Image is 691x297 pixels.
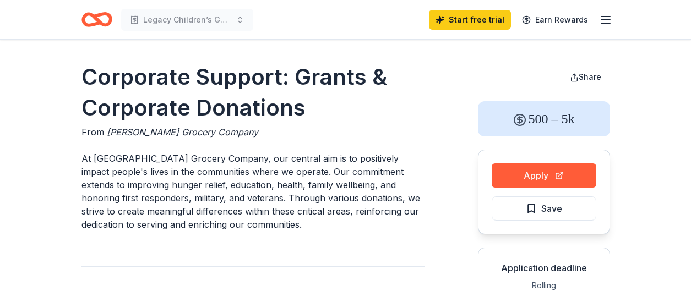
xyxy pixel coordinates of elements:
[121,9,253,31] button: Legacy Children’s Garden
[81,152,425,231] p: At [GEOGRAPHIC_DATA] Grocery Company, our central aim is to positively impact people's lives in t...
[492,163,596,188] button: Apply
[492,196,596,221] button: Save
[487,261,601,274] div: Application deadline
[561,66,610,88] button: Share
[81,7,112,32] a: Home
[107,127,258,137] span: [PERSON_NAME] Grocery Company
[515,10,595,30] a: Earn Rewards
[143,13,231,26] span: Legacy Children’s Garden
[81,125,425,139] div: From
[429,10,511,30] a: Start free trial
[541,201,562,216] span: Save
[579,72,601,81] span: Share
[478,101,610,136] div: 500 – 5k
[81,62,425,123] h1: Corporate Support: Grants & Corporate Donations
[487,279,601,292] div: Rolling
